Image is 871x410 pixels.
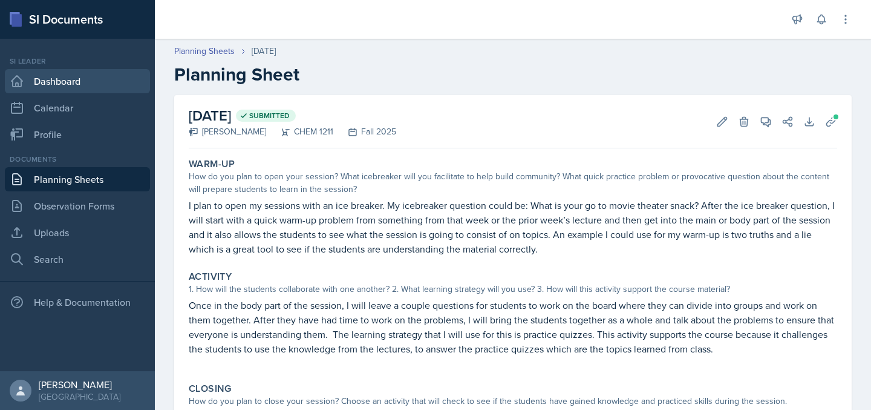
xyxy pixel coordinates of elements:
[189,170,837,196] div: How do you plan to open your session? What icebreaker will you facilitate to help build community...
[5,122,150,147] a: Profile
[174,45,235,58] a: Planning Sheets
[333,125,396,138] div: Fall 2025
[5,154,150,165] div: Documents
[189,383,232,395] label: Closing
[5,96,150,120] a: Calendar
[189,198,837,256] p: I plan to open my sessions with an ice breaker. My icebreaker question could be: What is your go ...
[5,290,150,314] div: Help & Documentation
[189,271,232,283] label: Activity
[5,247,150,271] a: Search
[189,298,837,356] p: Once in the body part of the session, I will leave a couple questions for students to work on the...
[189,395,837,408] div: How do you plan to close your session? Choose an activity that will check to see if the students ...
[39,391,120,403] div: [GEOGRAPHIC_DATA]
[5,56,150,67] div: Si leader
[189,105,396,127] h2: [DATE]
[5,194,150,218] a: Observation Forms
[249,111,290,121] span: Submitted
[266,125,333,138] div: CHEM 1211
[39,379,120,391] div: [PERSON_NAME]
[5,167,150,191] a: Planning Sheets
[174,64,852,85] h2: Planning Sheet
[5,220,150,245] a: Uploads
[189,158,235,170] label: Warm-Up
[189,283,837,296] div: 1. How will the students collaborate with one another? 2. What learning strategy will you use? 3....
[252,45,276,58] div: [DATE]
[5,69,150,93] a: Dashboard
[189,125,266,138] div: [PERSON_NAME]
